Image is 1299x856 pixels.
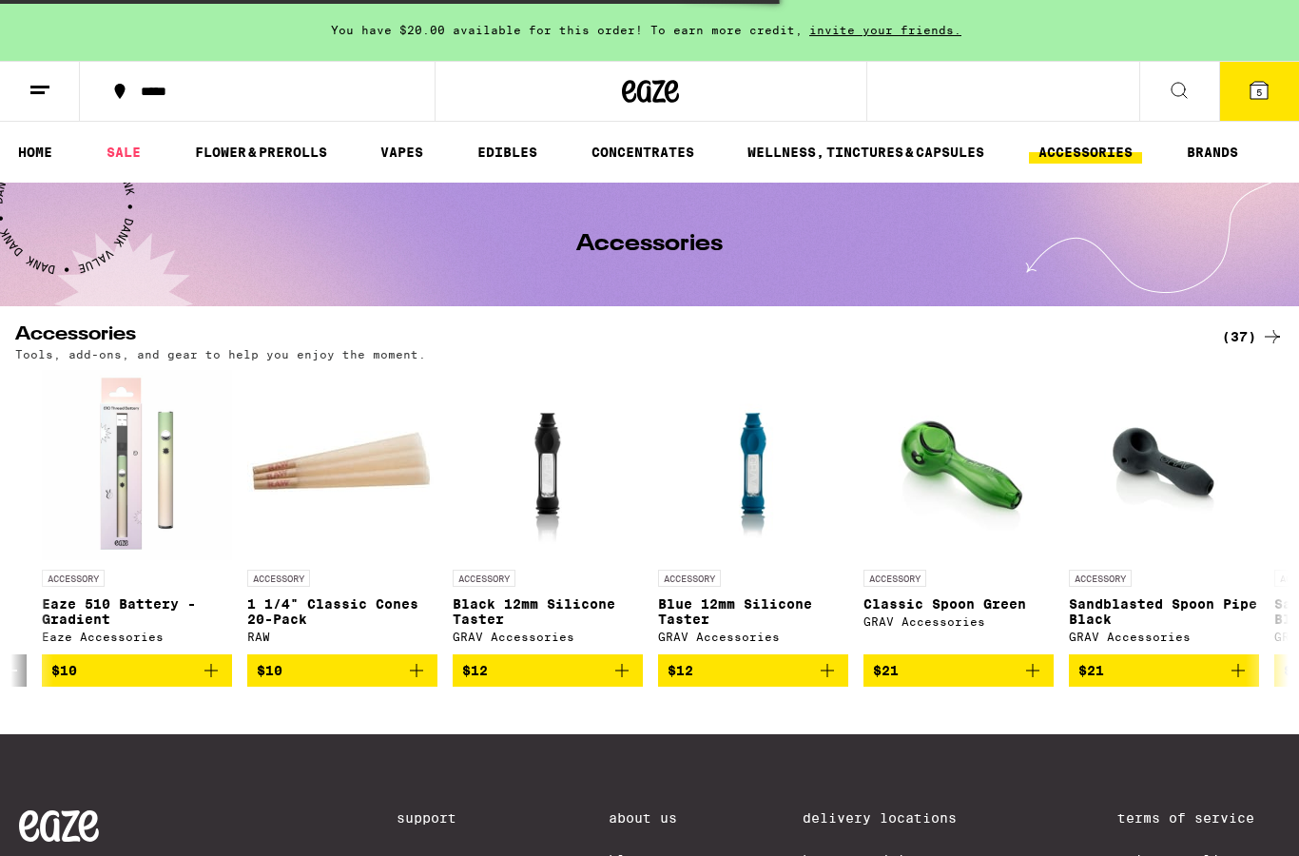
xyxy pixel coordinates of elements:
a: HOME [9,141,62,164]
div: RAW [247,631,437,643]
p: ACCESSORY [863,570,926,587]
p: ACCESSORY [658,570,721,587]
img: GRAV Accessories - Classic Spoon Green [887,370,1030,560]
a: Open page for Black 12mm Silicone Taster from GRAV Accessories [453,370,643,654]
img: GRAV Accessories - Sandblasted Spoon Pipe Black [1093,370,1235,560]
p: ACCESSORY [453,570,515,587]
p: Black 12mm Silicone Taster [453,596,643,627]
div: GRAV Accessories [658,631,848,643]
span: $12 [668,663,693,678]
a: WELLNESS, TINCTURES & CAPSULES [738,141,994,164]
img: GRAV Accessories - Blue 12mm Silicone Taster [682,370,824,560]
div: GRAV Accessories [1069,631,1259,643]
div: GRAV Accessories [863,615,1054,628]
a: ACCESSORIES [1029,141,1142,164]
span: You have $20.00 available for this order! To earn more credit, [331,24,803,36]
a: SALE [97,141,150,164]
a: Support [397,810,482,826]
h2: Accessories [15,325,1191,348]
a: BRANDS [1177,141,1248,164]
a: About Us [609,810,677,826]
p: Sandblasted Spoon Pipe Black [1069,596,1259,627]
p: ACCESSORY [42,570,105,587]
a: CONCENTRATES [582,141,704,164]
p: ACCESSORY [1069,570,1132,587]
a: Delivery Locations [803,810,991,826]
a: Open page for Blue 12mm Silicone Taster from GRAV Accessories [658,370,848,654]
p: Eaze 510 Battery - Gradient [42,596,232,627]
p: Classic Spoon Green [863,596,1054,612]
span: $10 [51,663,77,678]
p: Blue 12mm Silicone Taster [658,596,848,627]
p: ACCESSORY [247,570,310,587]
a: EDIBLES [468,141,547,164]
span: $21 [873,663,899,678]
a: Open page for 1 1/4" Classic Cones 20-Pack from RAW [247,370,437,654]
a: Open page for Eaze 510 Battery - Gradient from Eaze Accessories [42,370,232,654]
button: Add to bag [247,654,437,687]
a: VAPES [371,141,433,164]
a: FLOWER & PREROLLS [185,141,337,164]
button: Add to bag [1069,654,1259,687]
span: invite your friends. [803,24,968,36]
a: Terms of Service [1117,810,1280,826]
img: GRAV Accessories - Black 12mm Silicone Taster [476,370,619,560]
a: Open page for Sandblasted Spoon Pipe Black from GRAV Accessories [1069,370,1259,654]
button: 5 [1219,62,1299,121]
button: Add to bag [658,654,848,687]
a: Open page for Classic Spoon Green from GRAV Accessories [863,370,1054,654]
div: Eaze Accessories [42,631,232,643]
h1: Accessories [576,233,723,256]
button: Add to bag [453,654,643,687]
span: $21 [1078,663,1104,678]
img: Eaze Accessories - Eaze 510 Battery - Gradient [42,370,232,560]
span: $12 [462,663,488,678]
img: RAW - 1 1/4" Classic Cones 20-Pack [247,370,437,560]
button: Add to bag [42,654,232,687]
p: 1 1/4" Classic Cones 20-Pack [247,596,437,627]
span: 5 [1256,87,1262,98]
div: GRAV Accessories [453,631,643,643]
p: Tools, add-ons, and gear to help you enjoy the moment. [15,348,426,360]
button: Add to bag [863,654,1054,687]
a: (37) [1222,325,1284,348]
span: $10 [257,663,282,678]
